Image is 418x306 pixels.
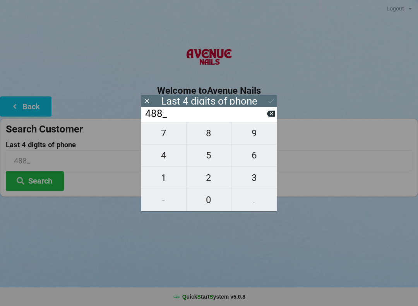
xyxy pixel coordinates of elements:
[161,97,257,105] div: Last 4 digits of phone
[141,147,186,163] span: 4
[187,144,232,167] button: 5
[187,167,232,189] button: 2
[231,144,277,167] button: 6
[187,147,231,163] span: 5
[187,122,232,144] button: 8
[141,170,186,186] span: 1
[141,167,187,189] button: 1
[231,147,277,163] span: 6
[187,170,231,186] span: 2
[231,170,277,186] span: 3
[141,125,186,141] span: 7
[141,144,187,167] button: 4
[187,125,231,141] span: 8
[231,167,277,189] button: 3
[231,122,277,144] button: 9
[187,192,231,208] span: 0
[187,189,232,211] button: 0
[141,122,187,144] button: 7
[231,125,277,141] span: 9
